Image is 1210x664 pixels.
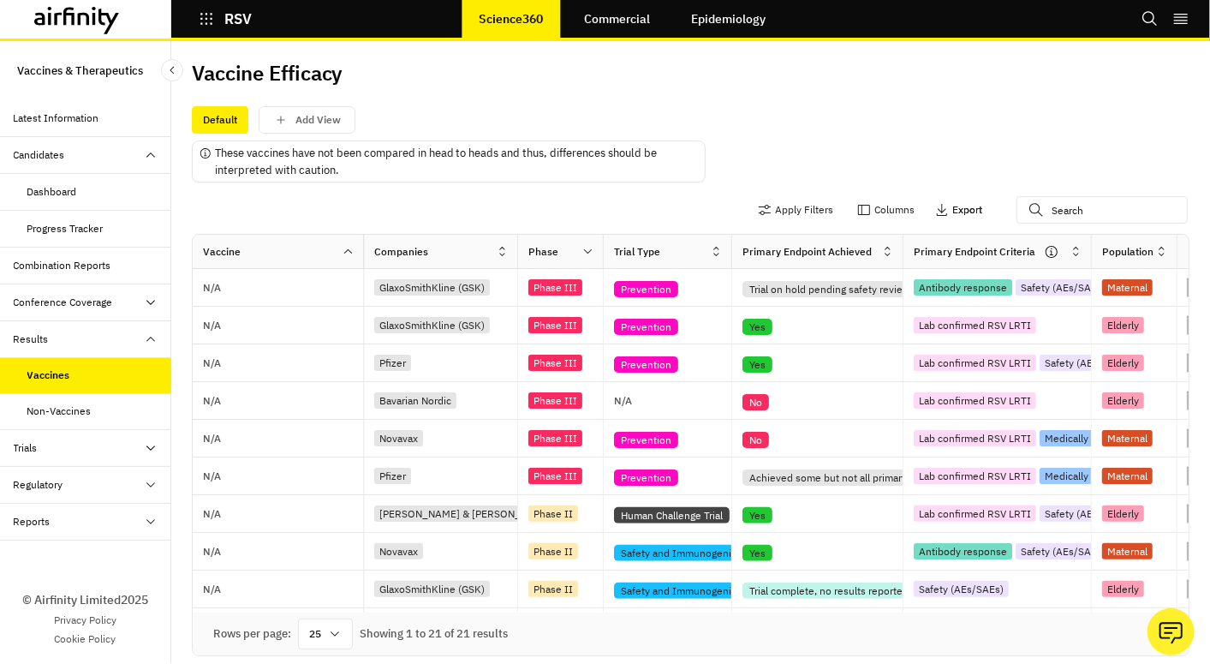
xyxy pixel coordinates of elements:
div: Safety (AEs/SAEs) [1040,505,1135,522]
div: Prevention [614,470,678,486]
div: Trials [14,440,38,456]
p: Vaccines & Therapeutics [17,55,143,87]
div: Achieved some but not all primary endpoints [742,470,963,486]
div: Maternal [1102,543,1153,559]
div: Antibody response [914,543,1012,559]
div: No [742,394,769,410]
div: No [742,432,769,448]
div: Lab confirmed RSV LRTI [914,505,1036,522]
div: Phase II [528,505,578,522]
div: Elderly [1102,317,1144,333]
div: Lab confirmed RSV LRTI [914,430,1036,446]
div: Elderly [1102,392,1144,409]
div: GlaxoSmithKline (GSK) [374,317,490,333]
p: N/A [203,358,221,368]
p: N/A [203,584,221,595]
p: Science360 [479,12,543,26]
div: Phase III [528,430,582,446]
p: N/A [203,396,221,406]
a: Privacy Policy [54,613,116,628]
div: Novavax [374,430,423,446]
p: N/A [203,509,221,519]
div: Phase [528,244,558,260]
div: Default [192,106,248,134]
p: N/A [203,320,221,331]
div: GlaxoSmithKline (GSK) [374,581,490,597]
div: Dashboard [27,184,77,200]
div: Antibody response [914,279,1012,296]
div: Vaccines [27,368,70,383]
div: Maternal [1102,430,1153,446]
p: N/A [614,396,632,406]
div: Rows per page: [213,625,291,643]
div: Showing 1 to 21 of 21 results [360,625,508,643]
div: Progress Tracker [27,221,104,236]
div: Trial complete, no results reported yet [742,583,933,599]
p: N/A [203,283,221,293]
div: Phase III [528,468,582,484]
div: [PERSON_NAME] & [PERSON_NAME] Innovative Medicine [374,505,655,522]
button: Ask our analysts [1147,608,1195,655]
div: Trial on hold pending safety review [742,281,917,297]
button: Export [935,196,982,224]
div: Lab confirmed RSV LRTI [914,392,1036,409]
div: Elderly [1102,505,1144,522]
div: Population [1102,244,1153,260]
div: Trial Type [614,244,660,260]
div: Human Challenge Trial [614,507,730,523]
a: Cookie Policy [55,631,116,647]
div: Yes [742,507,772,523]
div: Lab confirmed RSV LRTI [914,355,1036,371]
div: Safety and Immunogenicity [614,545,754,561]
div: Pfizer [374,468,411,484]
div: Safety (AEs/SAEs) [1016,279,1111,296]
div: Yes [742,545,772,561]
div: Bavarian Nordic [374,392,456,409]
div: Prevention [614,319,678,335]
div: Latest Information [14,111,99,126]
div: Safety and Immunogenicity [614,583,754,599]
p: N/A [203,434,221,444]
div: Phase III [528,355,582,371]
div: Conference Coverage [14,295,113,310]
div: Novavax [374,543,423,559]
div: Elderly [1102,355,1144,371]
p: RSV [224,11,252,27]
button: Search [1141,4,1159,33]
div: Companies [374,244,428,260]
div: Candidates [14,147,65,163]
div: Reports [14,514,51,529]
button: Apply Filters [758,196,833,224]
div: Medically attended RSV LTRI [1040,430,1183,446]
div: Medically attended RSV LTRI [1040,468,1183,484]
div: Safety (AEs/SAEs) [1016,543,1111,559]
div: Phase III [528,392,582,409]
div: 25 [298,619,353,649]
div: Safety (AEs/SAEs) [914,581,1009,597]
p: Export [952,204,982,216]
div: Primary Endpoint Criteria [914,244,1058,260]
p: N/A [203,471,221,482]
div: Lab confirmed RSV LRTI [914,468,1036,484]
div: Phase III [528,279,582,296]
input: Search [1016,196,1188,224]
div: Maternal [1102,279,1153,296]
div: Non-Vaccines [27,404,92,419]
div: Yes [742,356,772,373]
div: Results [14,332,49,347]
button: RSV [199,4,252,33]
div: Prevention [614,281,678,297]
div: Phase II [528,581,578,597]
div: Phase II [528,543,578,559]
div: Prevention [614,356,678,373]
div: GlaxoSmithKline (GSK) [374,279,490,296]
p: Add View [295,114,341,126]
div: Elderly [1102,581,1144,597]
div: Phase III [528,317,582,333]
h2: Vaccine Efficacy [192,61,343,86]
button: Columns [857,196,915,224]
div: Maternal [1102,468,1153,484]
button: Close Sidebar [161,59,183,81]
p: © Airfinity Limited 2025 [22,591,148,609]
div: Safety (AEs/SAEs) [1040,355,1135,371]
